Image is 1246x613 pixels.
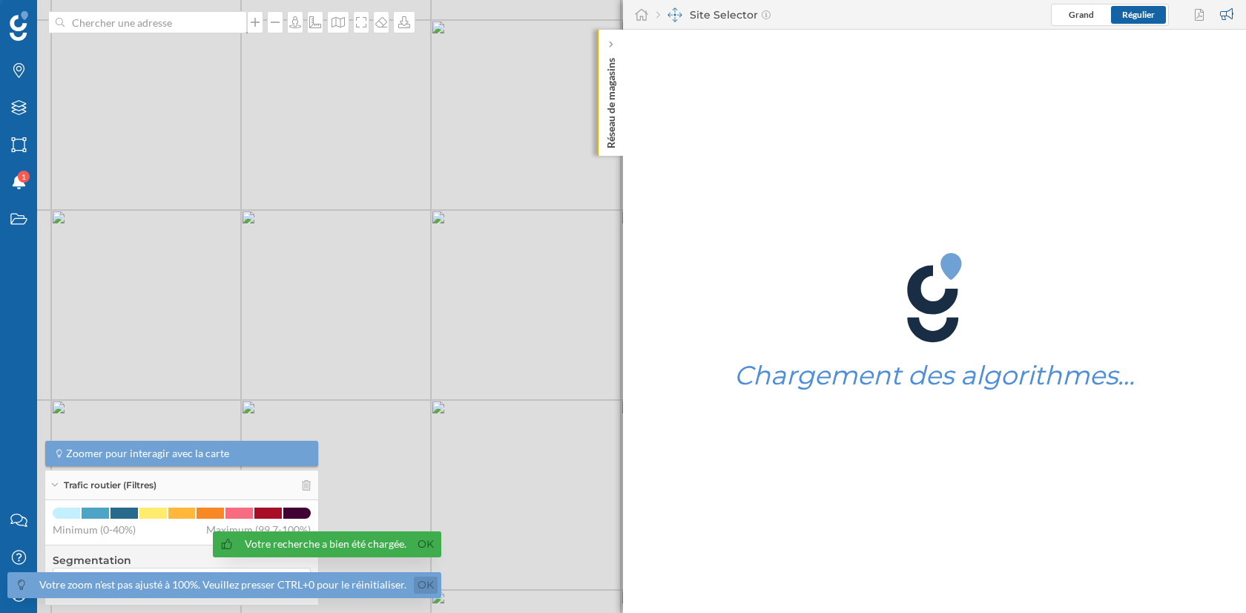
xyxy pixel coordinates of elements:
[66,446,229,461] span: Zoomer pour interagir avec la carte
[206,522,311,537] span: Maximum (99,7-100%)
[10,11,28,41] img: Logo Geoblink
[1069,9,1094,20] span: Grand
[734,361,1135,390] h1: Chargement des algorithmes…
[414,536,438,553] a: Ok
[31,10,85,24] span: Support
[604,52,619,148] p: Réseau de magasins
[414,577,438,594] a: Ok
[667,7,682,22] img: dashboards-manager.svg
[64,479,156,492] span: Trafic routier (Filtres)
[245,537,406,551] div: Votre recherche a bien été chargée.
[1122,9,1155,20] span: Régulier
[656,7,771,22] div: Site Selector
[53,522,136,537] span: Minimum (0-40%)
[22,169,26,184] span: 1
[39,577,406,592] div: Votre zoom n'est pas ajusté à 100%. Veuillez presser CTRL+0 pour le réinitialiser.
